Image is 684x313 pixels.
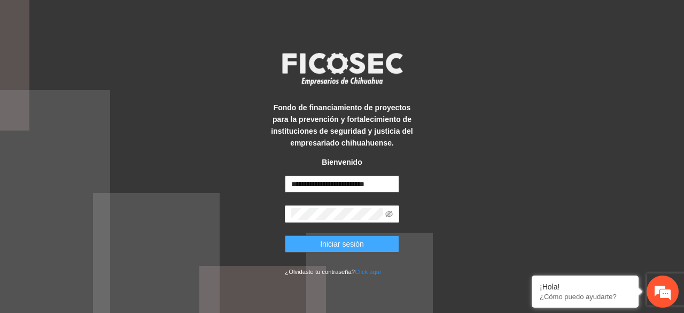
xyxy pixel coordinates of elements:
button: Iniciar sesión [285,235,399,253]
strong: Fondo de financiamiento de proyectos para la prevención y fortalecimiento de instituciones de seg... [271,103,413,147]
img: logo [275,49,409,89]
p: ¿Cómo puedo ayudarte? [540,293,631,301]
strong: Bienvenido [322,158,362,166]
a: Click aqui [355,269,381,275]
span: eye-invisible [385,210,393,218]
small: ¿Olvidaste tu contraseña? [285,269,380,275]
span: Iniciar sesión [320,238,364,250]
div: ¡Hola! [540,283,631,291]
